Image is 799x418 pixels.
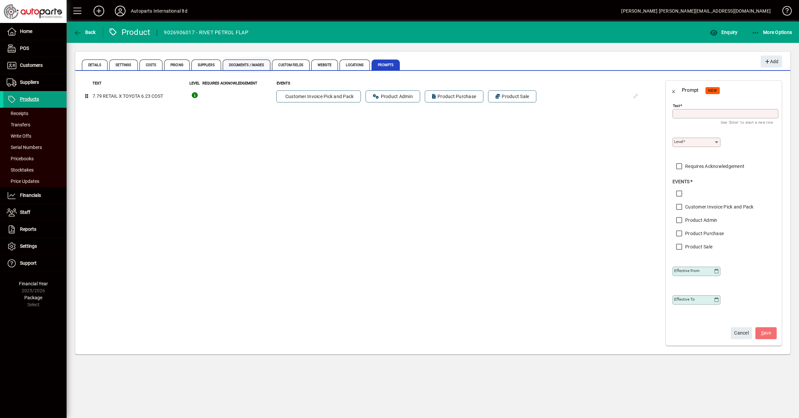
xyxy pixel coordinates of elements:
[139,60,163,70] span: Costs
[674,268,699,273] mat-label: Effective From
[20,96,39,102] span: Products
[164,27,248,38] div: 9026906017 - RIVET PETROL FLAP
[20,243,37,249] span: Settings
[7,122,30,127] span: Transfers
[3,255,67,272] a: Support
[74,30,96,35] span: Back
[684,243,712,250] label: Product Sale
[621,6,771,16] div: [PERSON_NAME] [PERSON_NAME][EMAIL_ADDRESS][DOMAIN_NAME]
[164,60,190,70] span: Pricing
[7,156,34,161] span: Pricebooks
[20,209,30,215] span: Staff
[674,297,695,302] mat-label: Effective To
[3,130,67,142] a: Write Offs
[684,217,717,223] label: Product Admin
[3,119,67,130] a: Transfers
[673,103,680,108] mat-label: Text
[3,153,67,164] a: Pricebooks
[710,30,737,35] span: Enquiry
[3,164,67,176] a: Stocktakes
[777,1,791,23] a: Knowledge Base
[666,82,682,98] button: Back
[755,327,777,339] button: Save
[3,74,67,91] a: Suppliers
[761,56,782,68] button: Add
[7,167,34,173] span: Stocktakes
[67,26,103,38] app-page-header-button: Back
[7,179,39,184] span: Price Updates
[272,60,309,70] span: Custom Fields
[108,27,150,38] div: Product
[82,60,108,70] span: Details
[20,63,43,68] span: Customers
[731,327,752,339] button: Cancel
[495,93,529,100] span: Product Sale
[88,5,110,17] button: Add
[3,176,67,187] a: Price Updates
[223,60,271,70] span: Documents / Images
[752,30,792,35] span: More Options
[432,93,476,100] span: Product Purchase
[734,328,749,339] span: Cancel
[19,281,48,286] span: Financial Year
[684,230,724,237] label: Product Purchase
[202,80,276,87] th: Requires Acknowledgement
[191,60,221,70] span: Suppliers
[761,328,771,339] span: ave
[276,80,627,87] th: Events
[761,330,764,336] span: S
[764,56,778,67] span: Add
[92,80,187,87] th: Text
[110,5,131,17] button: Profile
[3,221,67,238] a: Reports
[7,145,42,150] span: Serial Numbers
[750,26,794,38] button: More Options
[72,26,98,38] button: Back
[708,88,717,93] span: NEW
[3,204,67,221] a: Staff
[674,139,683,144] mat-label: Level
[20,193,41,198] span: Financials
[672,179,692,184] span: Events *
[7,111,28,116] span: Receipts
[3,108,67,119] a: Receipts
[92,87,187,106] td: 7.79 RETAIL X TOYOTA 6.23 COST
[684,163,744,170] label: Requires Acknowledgement
[684,204,754,210] label: Customer Invoice Pick and Pack
[721,118,773,126] mat-hint: Use 'Enter' to start a new line
[20,29,32,34] span: Home
[3,23,67,40] a: Home
[109,60,138,70] span: Settings
[682,85,699,95] div: Prompt
[284,93,354,100] span: Customer Invoice Pick and Pack
[372,60,400,70] span: Prompts
[3,57,67,74] a: Customers
[131,6,187,16] div: Autoparts International ltd
[20,46,29,51] span: POS
[340,60,370,70] span: Locations
[373,93,413,100] span: Product Admin
[3,187,67,204] a: Financials
[20,260,37,266] span: Support
[3,142,67,153] a: Serial Numbers
[708,26,739,38] button: Enquiry
[20,79,39,85] span: Suppliers
[7,133,31,139] span: Write Offs
[24,295,42,300] span: Package
[3,238,67,255] a: Settings
[311,60,338,70] span: Website
[187,80,202,87] th: Level
[20,226,36,232] span: Reports
[3,40,67,57] a: POS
